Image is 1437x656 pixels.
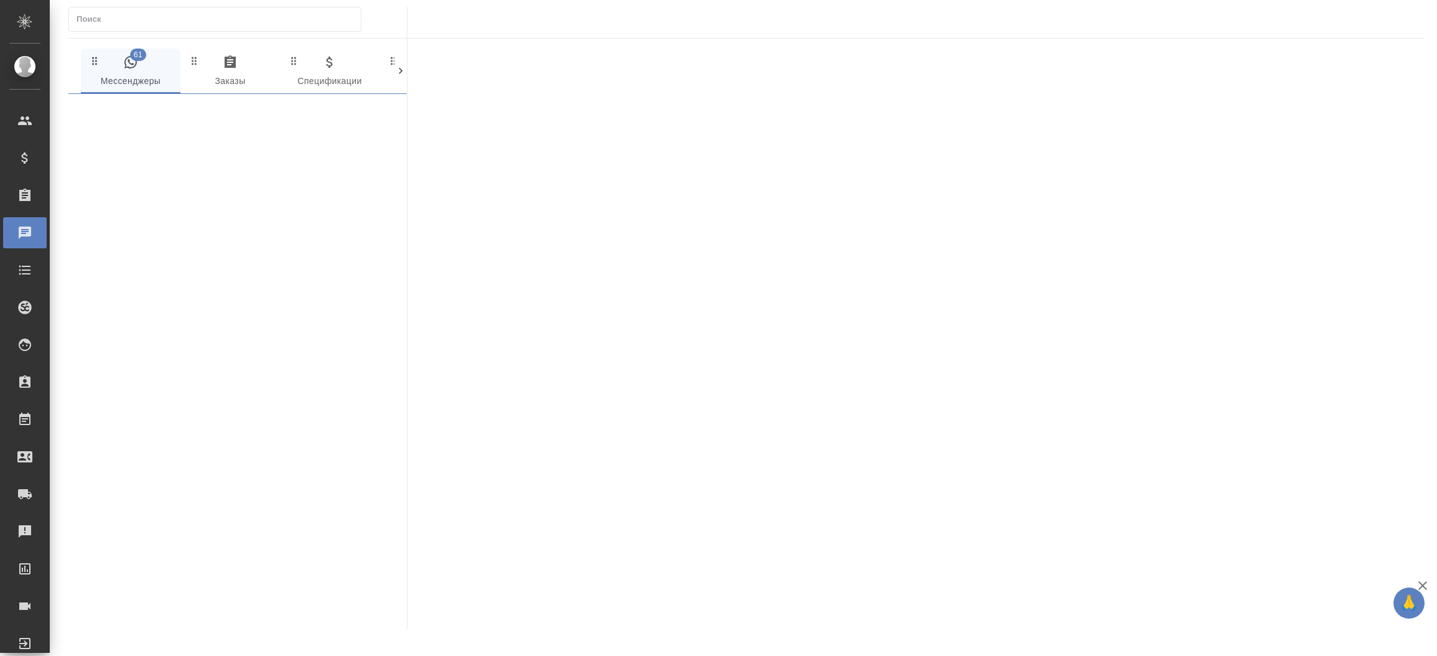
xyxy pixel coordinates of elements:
span: Спецификации [287,55,372,89]
svg: Зажми и перетащи, чтобы поменять порядок вкладок [89,55,101,67]
span: Заказы [188,55,272,89]
svg: Зажми и перетащи, чтобы поменять порядок вкладок [388,55,399,67]
span: Клиенты [387,55,472,89]
span: Мессенджеры [88,55,173,89]
svg: Зажми и перетащи, чтобы поменять порядок вкладок [288,55,300,67]
span: 🙏 [1398,590,1420,616]
input: Поиск [77,11,361,28]
span: 61 [130,49,146,61]
svg: Зажми и перетащи, чтобы поменять порядок вкладок [188,55,200,67]
button: 🙏 [1393,588,1425,619]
